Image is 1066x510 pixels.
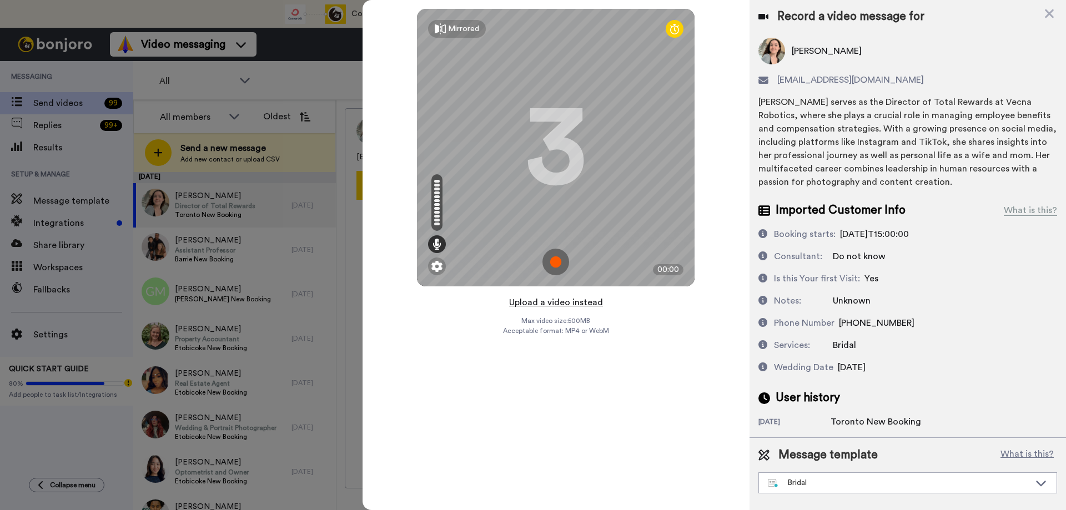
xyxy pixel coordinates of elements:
[833,296,871,305] span: Unknown
[774,339,810,352] div: Services:
[774,250,822,263] div: Consultant:
[653,264,683,275] div: 00:00
[525,106,586,189] div: 3
[776,202,906,219] span: Imported Customer Info
[831,415,921,428] div: Toronto New Booking
[768,479,778,488] img: nextgen-template.svg
[833,252,886,261] span: Do not know
[768,477,1030,488] div: Bridal
[774,361,833,374] div: Wedding Date
[521,316,590,325] span: Max video size: 500 MB
[1004,204,1057,217] div: What is this?
[503,326,609,335] span: Acceptable format: MP4 or WebM
[774,316,834,330] div: Phone Number
[840,230,909,239] span: [DATE]T15:00:00
[838,363,866,372] span: [DATE]
[778,447,878,463] span: Message template
[542,249,569,275] img: ic_record_start.svg
[774,272,860,285] div: Is this Your first Visit:
[839,319,914,327] span: [PHONE_NUMBER]
[774,228,836,241] div: Booking starts:
[864,274,878,283] span: Yes
[758,417,831,428] div: [DATE]
[774,294,801,307] div: Notes:
[506,295,606,310] button: Upload a video instead
[776,390,840,406] span: User history
[997,447,1057,463] button: What is this?
[833,341,856,350] span: Bridal
[758,95,1057,189] div: [PERSON_NAME] serves as the Director of Total Rewards at Vecna Robotics, where she plays a crucia...
[431,261,443,272] img: ic_gear.svg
